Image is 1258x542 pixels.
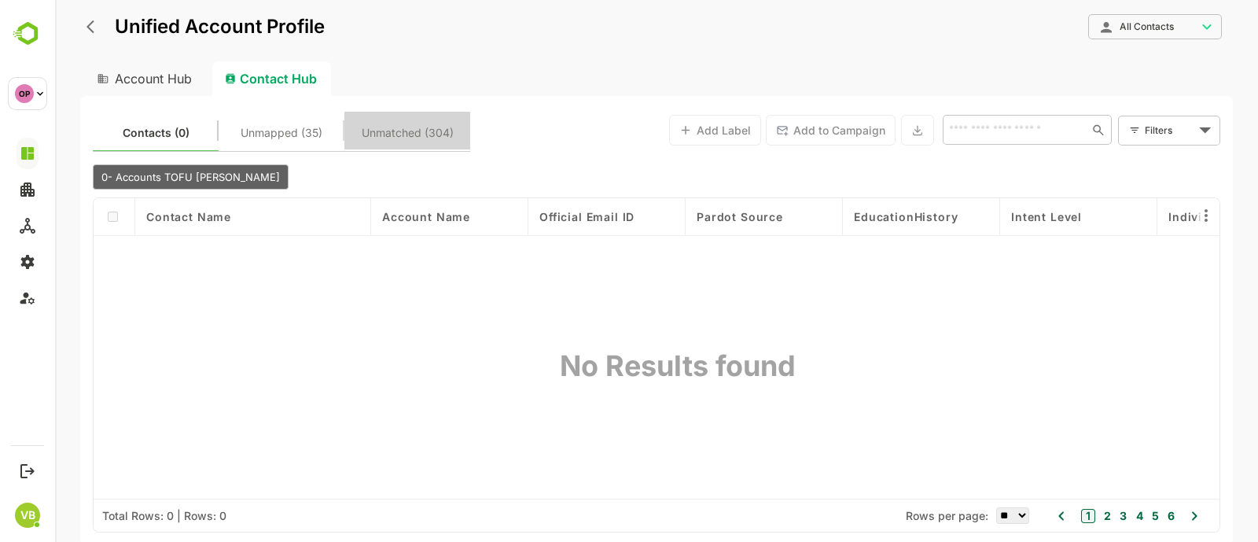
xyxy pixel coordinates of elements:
[1061,507,1072,525] button: 3
[91,210,176,223] span: Contact Name
[38,164,234,190] div: 0- Accounts TOFU LI
[851,509,933,522] span: Rows per page:
[1109,507,1120,525] button: 6
[25,61,151,96] div: Account Hub
[1093,507,1104,525] button: 5
[28,15,51,39] button: back
[956,210,1027,223] span: Intent Level
[15,503,40,528] div: VB
[327,210,415,223] span: Account Name
[711,115,841,146] button: Add to Campaign
[307,123,399,143] span: Unmatched (304)
[1090,122,1140,138] div: Filters
[47,509,171,522] div: Total Rows: 0 | Rows: 0
[46,171,225,183] span: 0- Accounts TOFU [PERSON_NAME]
[1077,507,1088,525] button: 4
[846,115,879,146] button: Export the selected data as CSV
[1088,113,1165,146] div: Filters
[8,19,48,49] img: BambooboxLogoMark.f1c84d78b4c51b1a7b5f700c9845e183.svg
[1045,507,1056,525] button: 2
[799,210,903,223] span: educationHistory
[1033,12,1167,42] div: All Contacts
[157,61,276,96] div: Contact Hub
[642,210,728,223] span: Pardot Source
[186,123,267,143] span: Unmapped (35)
[15,84,34,103] div: OP
[614,115,706,146] button: Add Label
[484,210,579,223] span: Official Email ID
[1113,210,1248,223] span: Individual Engagement Score
[601,348,643,383] div: No Results found
[1065,21,1119,32] span: All Contacts
[17,460,38,481] button: Logout
[1044,20,1142,34] div: All Contacts
[1026,509,1040,523] button: 1
[68,123,134,143] span: These are the contacts which matched with only one of the existing accounts
[60,17,270,36] p: Unified Account Profile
